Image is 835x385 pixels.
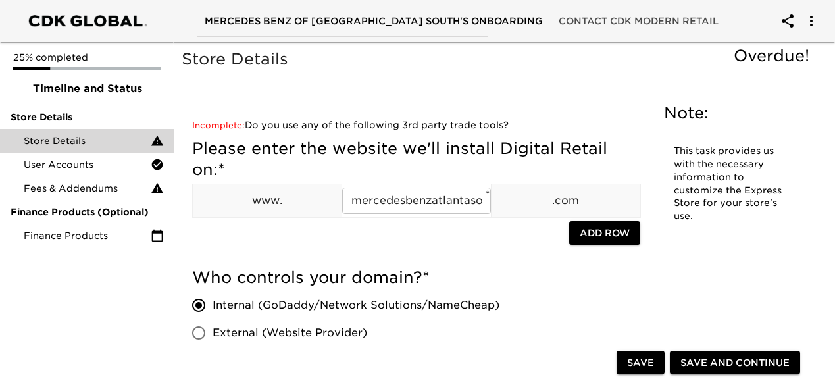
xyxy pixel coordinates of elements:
span: Store Details [11,111,164,124]
h5: Note: [664,103,797,124]
button: account of current user [796,5,827,37]
button: Save [617,351,665,375]
a: Do you use any of the following 3rd party trade tools? [192,120,509,130]
h5: Who controls your domain? [192,267,640,288]
span: External (Website Provider) [213,325,367,341]
span: Save [627,355,654,371]
p: www. [193,193,342,209]
p: 25% completed [13,51,161,64]
h5: Store Details [182,49,816,70]
span: Add Row [580,225,630,242]
span: Overdue! [734,46,809,65]
span: User Accounts [24,158,151,171]
span: Finance Products (Optional) [11,205,164,218]
span: Contact CDK Modern Retail [559,13,719,30]
span: Save and Continue [680,355,790,371]
p: This task provides us with the necessary information to customize the Express Store for your stor... [674,145,788,223]
button: Add Row [569,221,640,245]
span: Finance Products [24,229,151,242]
p: .com [492,193,640,209]
span: Internal (GoDaddy/Network Solutions/NameCheap) [213,297,499,313]
h5: Please enter the website we'll install Digital Retail on: [192,138,640,180]
span: Store Details [24,134,151,147]
button: account of current user [772,5,803,37]
span: Incomplete: [192,120,245,130]
span: Mercedes Benz of [GEOGRAPHIC_DATA] South's Onboarding [205,13,543,30]
button: Save and Continue [670,351,800,375]
span: Fees & Addendums [24,182,151,195]
span: Timeline and Status [11,81,164,97]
